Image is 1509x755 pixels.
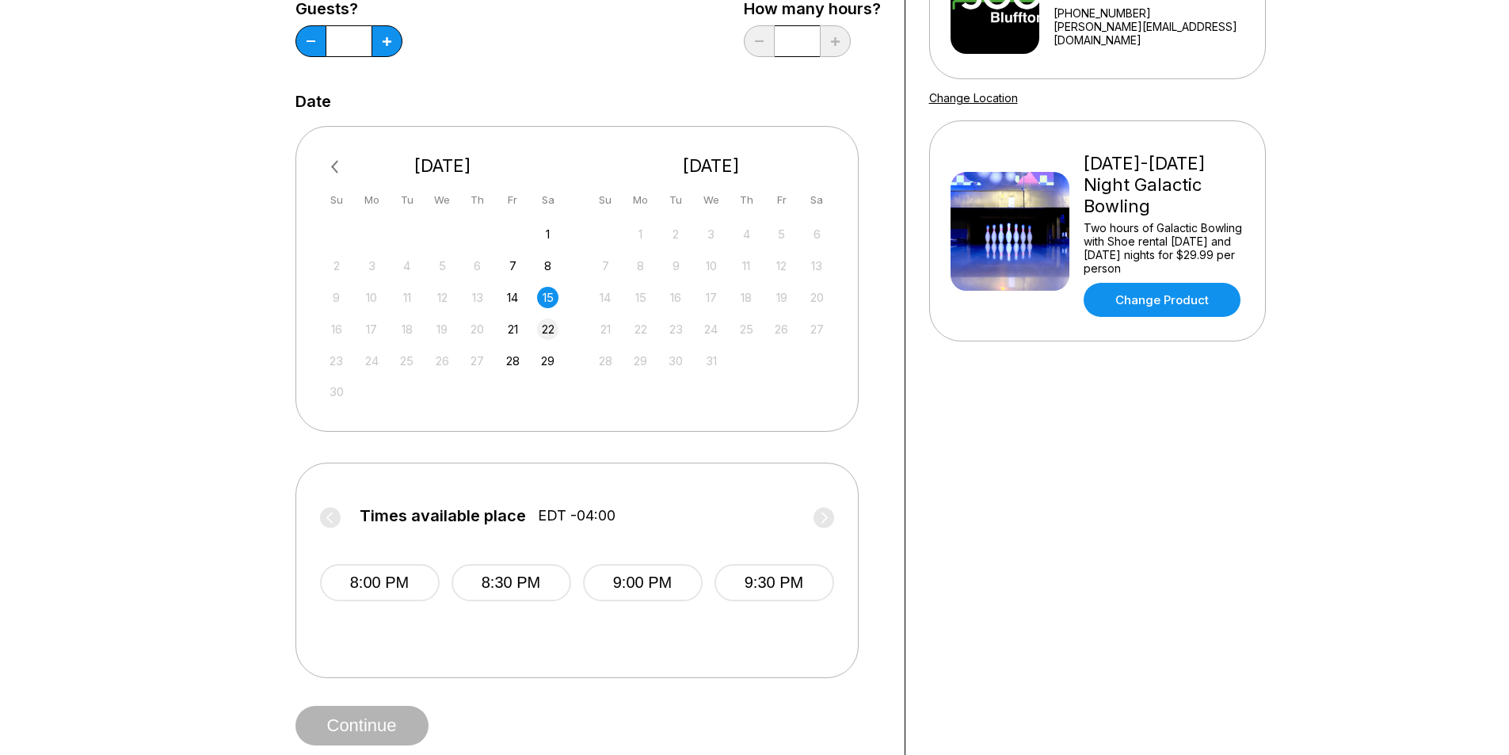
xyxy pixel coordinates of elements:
div: Tu [665,189,687,211]
div: Not available Tuesday, December 30th, 2025 [665,350,687,372]
div: Not available Sunday, November 2nd, 2025 [326,255,347,276]
div: Not available Tuesday, December 23rd, 2025 [665,318,687,340]
div: Not available Wednesday, December 24th, 2025 [700,318,722,340]
div: Not available Tuesday, November 11th, 2025 [396,287,417,308]
div: Not available Wednesday, December 3rd, 2025 [700,223,722,245]
div: Fr [771,189,792,211]
div: Fr [502,189,524,211]
div: Th [736,189,757,211]
div: Not available Tuesday, December 9th, 2025 [665,255,687,276]
div: Tu [396,189,417,211]
div: Not available Saturday, December 6th, 2025 [806,223,828,245]
div: [PHONE_NUMBER] [1054,6,1258,20]
div: Choose Saturday, November 22nd, 2025 [537,318,558,340]
div: Not available Monday, December 22nd, 2025 [630,318,651,340]
div: Not available Saturday, December 13th, 2025 [806,255,828,276]
a: [PERSON_NAME][EMAIL_ADDRESS][DOMAIN_NAME] [1054,20,1258,47]
div: Choose Friday, November 21st, 2025 [502,318,524,340]
div: [DATE] [320,155,566,177]
div: Not available Tuesday, December 16th, 2025 [665,287,687,308]
div: Not available Wednesday, November 12th, 2025 [432,287,453,308]
div: Not available Monday, December 8th, 2025 [630,255,651,276]
div: [DATE]-[DATE] Night Galactic Bowling [1084,153,1244,217]
div: We [432,189,453,211]
div: Not available Thursday, November 13th, 2025 [467,287,488,308]
div: Not available Sunday, November 23rd, 2025 [326,350,347,372]
div: Not available Saturday, December 20th, 2025 [806,287,828,308]
button: 8:00 PM [320,564,440,601]
div: Not available Friday, December 12th, 2025 [771,255,792,276]
div: Not available Wednesday, November 26th, 2025 [432,350,453,372]
div: Not available Monday, December 29th, 2025 [630,350,651,372]
div: Not available Monday, November 3rd, 2025 [361,255,383,276]
div: Not available Monday, December 1st, 2025 [630,223,651,245]
div: Two hours of Galactic Bowling with Shoe rental [DATE] and [DATE] nights for $29.99 per person [1084,221,1244,275]
div: Su [326,189,347,211]
div: month 2025-11 [324,222,562,403]
div: Not available Sunday, December 14th, 2025 [595,287,616,308]
button: Previous Month [324,154,349,180]
div: We [700,189,722,211]
div: Not available Thursday, December 18th, 2025 [736,287,757,308]
button: 9:00 PM [583,564,703,601]
div: Not available Thursday, November 27th, 2025 [467,350,488,372]
div: Not available Monday, December 15th, 2025 [630,287,651,308]
a: Change Location [929,91,1018,105]
div: Not available Tuesday, November 18th, 2025 [396,318,417,340]
div: Not available Wednesday, December 10th, 2025 [700,255,722,276]
div: Not available Sunday, November 30th, 2025 [326,381,347,402]
a: Change Product [1084,283,1240,317]
div: Not available Thursday, November 6th, 2025 [467,255,488,276]
div: Choose Saturday, November 15th, 2025 [537,287,558,308]
div: month 2025-12 [593,222,830,372]
div: Sa [806,189,828,211]
span: Times available place [360,507,526,524]
div: Not available Tuesday, November 4th, 2025 [396,255,417,276]
div: Mo [630,189,651,211]
div: Choose Friday, November 7th, 2025 [502,255,524,276]
div: Choose Saturday, November 8th, 2025 [537,255,558,276]
div: Not available Friday, December 5th, 2025 [771,223,792,245]
div: Not available Wednesday, December 31st, 2025 [700,350,722,372]
div: Not available Tuesday, December 2nd, 2025 [665,223,687,245]
div: Not available Sunday, December 21st, 2025 [595,318,616,340]
span: EDT -04:00 [538,507,615,524]
div: [DATE] [589,155,834,177]
div: Th [467,189,488,211]
div: Not available Thursday, December 4th, 2025 [736,223,757,245]
div: Not available Wednesday, November 5th, 2025 [432,255,453,276]
div: Not available Wednesday, December 17th, 2025 [700,287,722,308]
div: Su [595,189,616,211]
div: Not available Thursday, December 11th, 2025 [736,255,757,276]
div: Not available Friday, December 19th, 2025 [771,287,792,308]
div: Not available Friday, December 26th, 2025 [771,318,792,340]
div: Not available Sunday, November 9th, 2025 [326,287,347,308]
div: Mo [361,189,383,211]
div: Choose Saturday, November 29th, 2025 [537,350,558,372]
div: Not available Monday, November 17th, 2025 [361,318,383,340]
div: Sa [537,189,558,211]
div: Not available Monday, November 24th, 2025 [361,350,383,372]
div: Not available Thursday, November 20th, 2025 [467,318,488,340]
div: Not available Wednesday, November 19th, 2025 [432,318,453,340]
div: Not available Saturday, December 27th, 2025 [806,318,828,340]
div: Choose Friday, November 14th, 2025 [502,287,524,308]
div: Not available Monday, November 10th, 2025 [361,287,383,308]
div: Not available Tuesday, November 25th, 2025 [396,350,417,372]
div: Not available Thursday, December 25th, 2025 [736,318,757,340]
button: 8:30 PM [452,564,571,601]
div: Choose Saturday, November 1st, 2025 [537,223,558,245]
div: Not available Sunday, December 7th, 2025 [595,255,616,276]
img: Friday-Saturday Night Galactic Bowling [951,172,1069,291]
button: 9:30 PM [714,564,834,601]
label: Date [295,93,331,110]
div: Choose Friday, November 28th, 2025 [502,350,524,372]
div: Not available Sunday, December 28th, 2025 [595,350,616,372]
div: Not available Sunday, November 16th, 2025 [326,318,347,340]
